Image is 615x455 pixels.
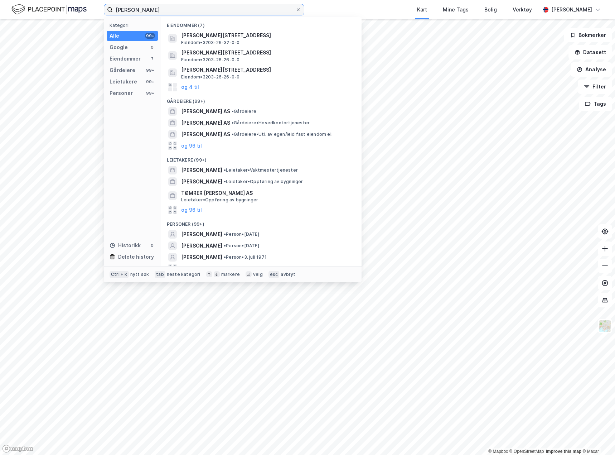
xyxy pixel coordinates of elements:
span: Eiendom • 3203-26-26-0-0 [181,57,239,63]
div: Bolig [484,5,497,14]
div: Personer [110,89,133,97]
iframe: Chat Widget [579,421,615,455]
span: [PERSON_NAME][STREET_ADDRESS] [181,66,353,74]
a: Improve this map [546,449,581,454]
span: [PERSON_NAME] AS [181,119,230,127]
div: Google [110,43,128,52]
div: Gårdeiere [110,66,135,75]
div: esc [268,271,280,278]
div: Personer (99+) [161,216,362,229]
div: Verktøy [513,5,532,14]
button: og 4 til [181,83,199,91]
span: • [224,179,226,184]
div: Leietakere [110,77,137,86]
span: [PERSON_NAME] [181,177,222,186]
span: [PERSON_NAME] AS [181,107,230,116]
button: og 96 til [181,206,202,214]
span: Person • [DATE] [224,231,259,237]
span: Leietaker • Vaktmestertjenester [224,167,298,173]
div: 99+ [145,90,155,96]
a: OpenStreetMap [509,449,544,454]
div: 0 [149,44,155,50]
div: markere [221,272,240,277]
div: Leietakere (99+) [161,152,362,164]
span: • [232,120,234,125]
div: Delete history [118,253,154,261]
div: velg [253,272,263,277]
div: 0 [149,243,155,248]
div: Kart [417,5,427,14]
span: Eiendom • 3203-26-32-0-0 [181,40,239,45]
div: avbryt [281,272,295,277]
div: Gårdeiere (99+) [161,93,362,106]
span: [PERSON_NAME] [181,241,222,250]
button: Datasett [568,45,612,59]
span: • [232,109,234,114]
a: Mapbox [488,449,508,454]
div: 99+ [145,79,155,85]
div: 99+ [145,67,155,73]
span: Gårdeiere • Utl. av egen/leid fast eiendom el. [232,131,333,137]
span: Eiendom • 3203-26-26-0-0 [181,74,239,80]
button: og 96 til [181,142,202,150]
button: Analyse [571,62,612,77]
span: [PERSON_NAME] [181,253,222,262]
div: neste kategori [167,272,200,277]
div: Eiendommer [110,54,141,63]
span: Leietaker • Oppføring av bygninger [181,197,258,203]
div: Ctrl + k [110,271,129,278]
span: • [232,131,234,137]
span: • [224,167,226,173]
span: [PERSON_NAME] [181,230,222,239]
div: Kategori [110,23,158,28]
button: Tags [579,97,612,111]
button: Bokmerker [564,28,612,42]
div: Mine Tags [443,5,469,14]
div: tab [155,271,165,278]
span: [PERSON_NAME] AS [181,130,230,139]
div: 7 [149,56,155,62]
span: Leietaker • Oppføring av bygninger [224,179,303,185]
div: 99+ [145,33,155,39]
div: nytt søk [130,272,149,277]
a: Mapbox homepage [2,445,34,453]
div: Eiendommer (7) [161,17,362,30]
span: Gårdeiere [232,109,256,114]
span: Gårdeiere • Hovedkontortjenester [232,120,310,126]
button: Filter [578,80,612,94]
img: logo.f888ab2527a4732fd821a326f86c7f29.svg [11,3,87,16]
span: • [224,231,226,237]
span: Person • 3. juli 1971 [224,254,267,260]
span: [PERSON_NAME][STREET_ADDRESS] [181,48,353,57]
div: Alle [110,32,119,40]
span: [PERSON_NAME] [181,166,222,174]
span: • [224,254,226,260]
div: Historikk [110,241,141,250]
span: Person • [DATE] [224,243,259,249]
span: [PERSON_NAME][STREET_ADDRESS] [181,31,353,40]
span: • [224,243,226,248]
div: Kontrollprogram for chat [579,421,615,455]
span: TØMRER [PERSON_NAME] AS [181,189,353,197]
div: [PERSON_NAME] [551,5,592,14]
button: og 96 til [181,264,202,273]
input: Søk på adresse, matrikkel, gårdeiere, leietakere eller personer [113,4,295,15]
img: Z [598,319,612,333]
